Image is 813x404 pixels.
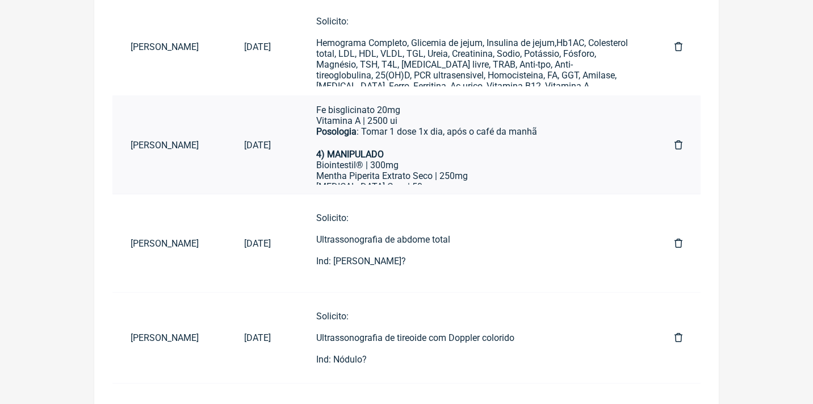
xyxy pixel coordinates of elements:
[112,229,226,258] a: [PERSON_NAME]
[316,213,629,277] div: Solicito: Ultrassonografia de abdome total Ind: [PERSON_NAME]?
[316,126,629,160] div: : Tomar 1 dose 1x dia, após o café da manhã ㅤ
[298,105,647,185] a: 2) MANIPULADOIodo Metalóide | 5%Iodeto De Potássio | 10%Veículo Aquoso Qsp | 30mlPosologia: Tomar...
[226,32,289,61] a: [DATE]
[316,149,384,160] strong: 4) MANIPULADO
[112,131,226,160] a: [PERSON_NAME]
[316,115,629,126] div: Vitamina A | 2500 ui
[298,7,647,86] a: Solicito:Hemograma Completo, Glicemia de jejum, Insulina de jejum,Hb1AC, Colesterol total, LDL, H...
[316,170,629,181] div: Mentha Piperita Extrato Seco | 250mg
[316,181,629,192] div: [MEDICAL_DATA] Care | 50mg
[298,203,647,283] a: Solicito:Ultrassonografia de abdome totalInd: [PERSON_NAME]?
[226,323,289,352] a: [DATE]
[316,16,629,124] div: Solicito: Hemograma Completo, Glicemia de jejum, Insulina de jejum,Hb1AC, Colesterol total, LDL, ...
[112,32,226,61] a: [PERSON_NAME]
[226,229,289,258] a: [DATE]
[316,311,629,365] div: Solicito: Ultrassonografia de tireoide com Doppler colorido Ind: Nódulo?
[316,126,357,137] strong: Posologia
[316,160,629,170] div: Biointestil® | 300mg
[112,323,226,352] a: [PERSON_NAME]
[226,131,289,160] a: [DATE]
[298,302,647,374] a: Solicito:Ultrassonografia de tireoide com Doppler coloridoInd: Nódulo?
